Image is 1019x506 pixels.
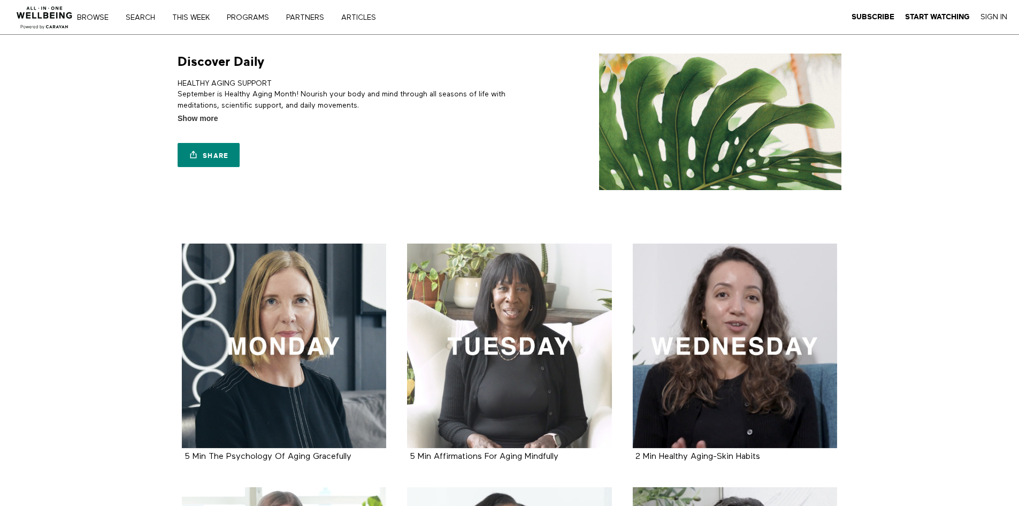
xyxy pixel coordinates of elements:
[73,14,120,21] a: Browse
[633,244,838,449] a: 2 Min Healthy Aging-Skin Habits
[168,14,221,21] a: THIS WEEK
[410,452,558,461] strong: 5 Min Affirmations For Aging Mindfully
[178,54,264,70] h1: Discover Daily
[122,14,166,21] a: Search
[905,12,970,22] a: Start Watching
[185,452,351,460] a: 5 Min The Psychology Of Aging Gracefully
[185,452,351,461] strong: 5 Min The Psychology Of Aging Gracefully
[635,452,760,460] a: 2 Min Healthy Aging-Skin Habits
[980,12,1007,22] a: Sign In
[85,12,398,22] nav: Primary
[852,13,894,21] strong: Subscribe
[178,143,240,167] a: Share
[599,54,841,190] img: Discover Daily
[338,14,387,21] a: ARTICLES
[282,14,335,21] a: PARTNERS
[182,244,387,449] a: 5 Min The Psychology Of Aging Gracefully
[223,14,280,21] a: PROGRAMS
[635,452,760,461] strong: 2 Min Healthy Aging-Skin Habits
[178,113,218,124] span: Show more
[410,452,558,460] a: 5 Min Affirmations For Aging Mindfully
[852,12,894,22] a: Subscribe
[905,13,970,21] strong: Start Watching
[178,78,505,111] p: HEALTHY AGING SUPPORT September is Healthy Aging Month! Nourish your body and mind through all se...
[407,244,612,449] a: 5 Min Affirmations For Aging Mindfully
